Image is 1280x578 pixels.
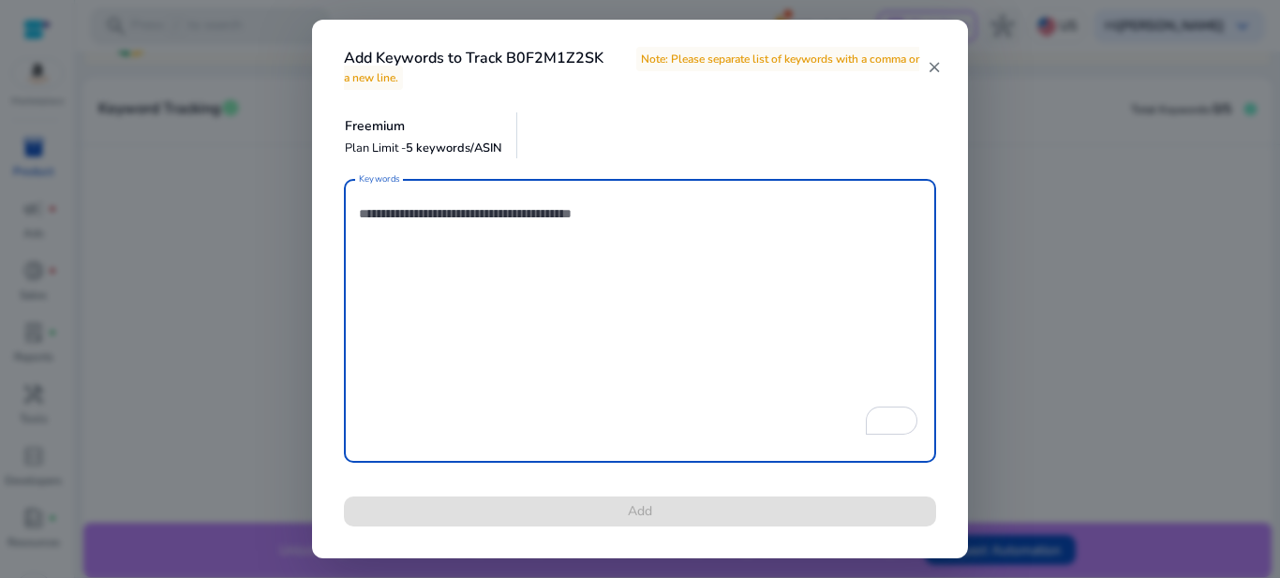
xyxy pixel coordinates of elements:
span: Note: Please separate list of keywords with a comma or a new line. [344,47,919,89]
span: 5 keywords/ASIN [406,140,502,156]
mat-label: Keywords [359,172,400,185]
mat-icon: close [927,59,942,76]
h4: Add Keywords to Track B0F2M1Z2SK [344,50,927,85]
p: Plan Limit - [345,140,502,157]
h5: Freemium [345,119,502,135]
textarea: To enrich screen reader interactions, please activate Accessibility in Grammarly extension settings [359,188,921,453]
